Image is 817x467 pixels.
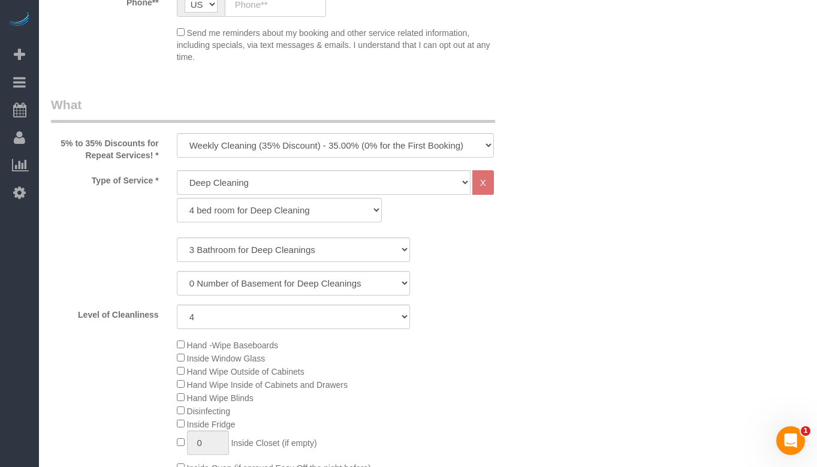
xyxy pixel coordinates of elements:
span: Inside Fridge [187,420,236,429]
img: Automaid Logo [7,12,31,29]
label: Type of Service * [42,170,168,186]
span: Disinfecting [187,406,230,416]
span: Send me reminders about my booking and other service related information, including specials, via... [177,28,490,62]
legend: What [51,96,495,123]
span: Hand Wipe Outside of Cabinets [187,367,305,376]
span: Inside Window Glass [187,354,266,363]
span: Hand Wipe Blinds [187,393,254,403]
span: Hand Wipe Inside of Cabinets and Drawers [187,380,348,390]
span: Inside Closet (if empty) [231,438,316,448]
span: 1 [801,426,810,436]
label: 5% to 35% Discounts for Repeat Services! * [42,133,168,161]
iframe: Intercom live chat [776,426,805,455]
label: Level of Cleanliness [42,305,168,321]
span: Hand -Wipe Baseboards [187,341,279,350]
